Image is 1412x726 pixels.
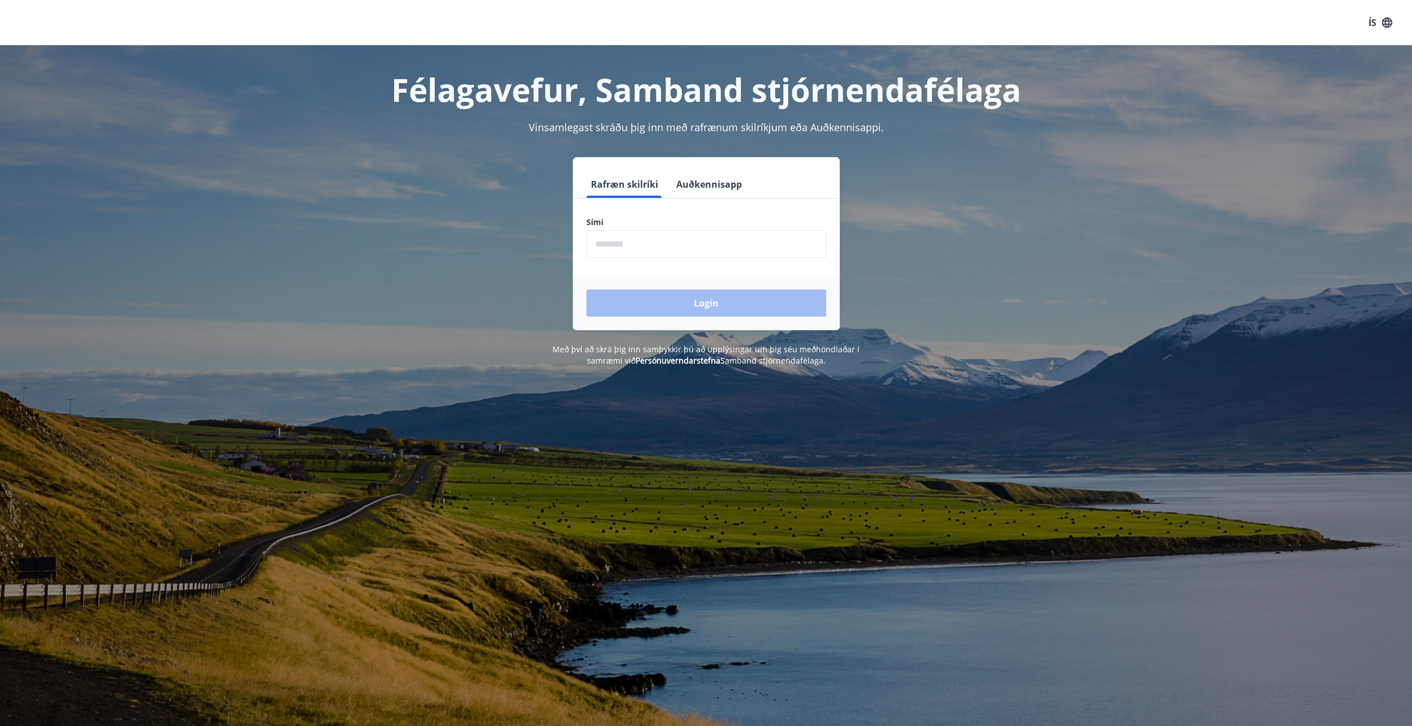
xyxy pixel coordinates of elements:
[636,355,720,366] a: Persónuverndarstefna
[313,68,1100,111] h1: Félagavefur, Samband stjórnendafélaga
[672,171,746,198] button: Auðkennisapp
[1362,12,1398,33] button: ÍS
[529,120,884,134] span: Vinsamlegast skráðu þig inn með rafrænum skilríkjum eða Auðkennisappi.
[552,344,860,366] span: Með því að skrá þig inn samþykkir þú að upplýsingar um þig séu meðhöndlaðar í samræmi við Samband...
[586,171,663,198] button: Rafræn skilríki
[586,217,826,228] label: Sími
